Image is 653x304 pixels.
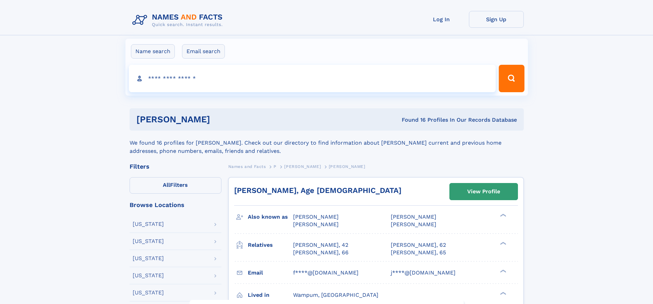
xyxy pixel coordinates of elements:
[248,289,293,301] h3: Lived in
[133,221,164,227] div: [US_STATE]
[450,183,518,200] a: View Profile
[130,177,221,194] label: Filters
[469,11,524,28] a: Sign Up
[248,267,293,279] h3: Email
[284,164,321,169] span: [PERSON_NAME]
[248,211,293,223] h3: Also known as
[391,241,446,249] a: [PERSON_NAME], 62
[182,44,225,59] label: Email search
[131,44,175,59] label: Name search
[130,202,221,208] div: Browse Locations
[293,214,339,220] span: [PERSON_NAME]
[129,65,496,92] input: search input
[130,163,221,170] div: Filters
[329,164,365,169] span: [PERSON_NAME]
[498,291,507,295] div: ❯
[133,290,164,295] div: [US_STATE]
[130,131,524,155] div: We found 16 profiles for [PERSON_NAME]. Check out our directory to find information about [PERSON...
[136,115,306,124] h1: [PERSON_NAME]
[293,249,349,256] a: [PERSON_NAME], 66
[163,182,170,188] span: All
[274,162,277,171] a: P
[391,221,436,228] span: [PERSON_NAME]
[130,11,228,29] img: Logo Names and Facts
[498,213,507,218] div: ❯
[293,292,378,298] span: Wampum, [GEOGRAPHIC_DATA]
[274,164,277,169] span: P
[228,162,266,171] a: Names and Facts
[306,116,517,124] div: Found 16 Profiles In Our Records Database
[133,273,164,278] div: [US_STATE]
[498,241,507,245] div: ❯
[293,221,339,228] span: [PERSON_NAME]
[467,184,500,199] div: View Profile
[133,239,164,244] div: [US_STATE]
[391,214,436,220] span: [PERSON_NAME]
[391,249,446,256] a: [PERSON_NAME], 65
[234,186,401,195] a: [PERSON_NAME], Age [DEMOGRAPHIC_DATA]
[133,256,164,261] div: [US_STATE]
[499,65,524,92] button: Search Button
[414,11,469,28] a: Log In
[498,269,507,273] div: ❯
[284,162,321,171] a: [PERSON_NAME]
[293,241,348,249] a: [PERSON_NAME], 42
[248,239,293,251] h3: Relatives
